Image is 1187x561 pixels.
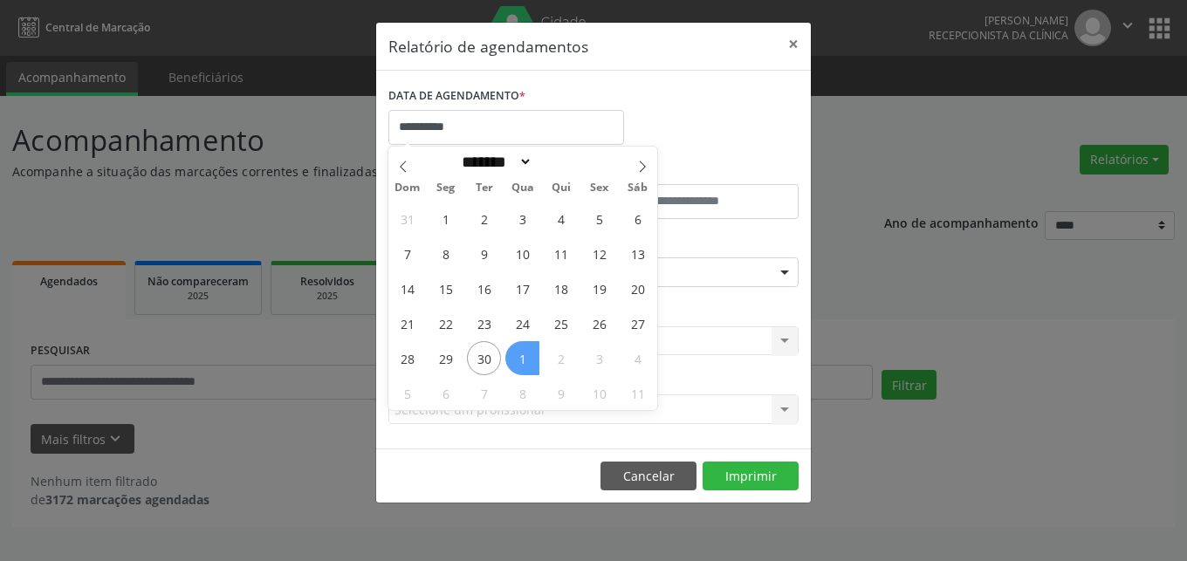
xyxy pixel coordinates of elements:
span: Setembro 21, 2025 [390,306,424,340]
span: Setembro 8, 2025 [429,236,463,270]
span: Setembro 22, 2025 [429,306,463,340]
span: Setembro 24, 2025 [505,306,539,340]
span: Setembro 29, 2025 [429,341,463,375]
span: Outubro 3, 2025 [582,341,616,375]
input: Year [532,153,590,171]
button: Cancelar [600,462,696,491]
span: Setembro 17, 2025 [505,271,539,305]
span: Setembro 27, 2025 [621,306,655,340]
span: Setembro 28, 2025 [390,341,424,375]
span: Setembro 7, 2025 [390,236,424,270]
span: Sex [580,182,619,194]
span: Outubro 9, 2025 [544,376,578,410]
span: Seg [427,182,465,194]
label: ATÉ [598,157,799,184]
span: Qua [504,182,542,194]
span: Agosto 31, 2025 [390,202,424,236]
span: Setembro 4, 2025 [544,202,578,236]
span: Setembro 20, 2025 [621,271,655,305]
span: Setembro 9, 2025 [467,236,501,270]
span: Setembro 25, 2025 [544,306,578,340]
span: Outubro 5, 2025 [390,376,424,410]
span: Setembro 18, 2025 [544,271,578,305]
span: Outubro 7, 2025 [467,376,501,410]
span: Ter [465,182,504,194]
label: DATA DE AGENDAMENTO [388,83,525,110]
span: Setembro 23, 2025 [467,306,501,340]
span: Setembro 15, 2025 [429,271,463,305]
span: Outubro 11, 2025 [621,376,655,410]
button: Imprimir [703,462,799,491]
span: Setembro 11, 2025 [544,236,578,270]
span: Outubro 2, 2025 [544,341,578,375]
span: Outubro 1, 2025 [505,341,539,375]
span: Setembro 26, 2025 [582,306,616,340]
span: Outubro 8, 2025 [505,376,539,410]
span: Outubro 4, 2025 [621,341,655,375]
span: Setembro 19, 2025 [582,271,616,305]
span: Setembro 12, 2025 [582,236,616,270]
select: Month [456,153,532,171]
span: Setembro 10, 2025 [505,236,539,270]
h5: Relatório de agendamentos [388,35,588,58]
span: Qui [542,182,580,194]
span: Setembro 1, 2025 [429,202,463,236]
span: Setembro 3, 2025 [505,202,539,236]
span: Setembro 16, 2025 [467,271,501,305]
span: Setembro 14, 2025 [390,271,424,305]
span: Setembro 30, 2025 [467,341,501,375]
span: Setembro 5, 2025 [582,202,616,236]
span: Setembro 13, 2025 [621,236,655,270]
span: Setembro 6, 2025 [621,202,655,236]
span: Dom [388,182,427,194]
span: Sáb [619,182,657,194]
span: Outubro 6, 2025 [429,376,463,410]
button: Close [776,23,811,65]
span: Outubro 10, 2025 [582,376,616,410]
span: Setembro 2, 2025 [467,202,501,236]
